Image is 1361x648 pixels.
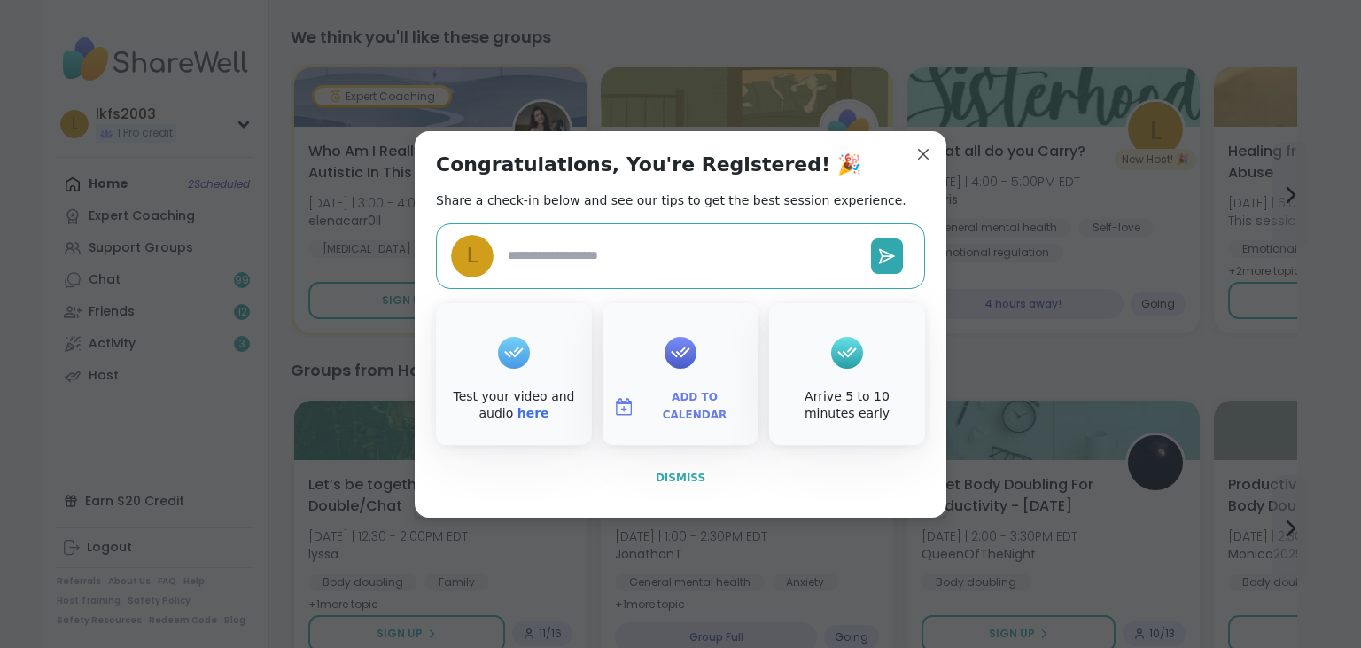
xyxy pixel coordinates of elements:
a: here [517,406,549,420]
h1: Congratulations, You're Registered! 🎉 [436,152,861,177]
div: Arrive 5 to 10 minutes early [773,388,922,423]
img: ShareWell Logomark [613,396,634,418]
button: Add to Calendar [606,388,755,425]
span: Add to Calendar [642,389,748,424]
div: Close Step [1331,7,1354,30]
span: l [467,240,478,271]
div: Test your video and audio [439,388,588,423]
h2: Share a check-in below and see our tips to get the best session experience. [436,191,906,209]
span: Dismiss [656,472,705,484]
button: Dismiss [436,459,925,496]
